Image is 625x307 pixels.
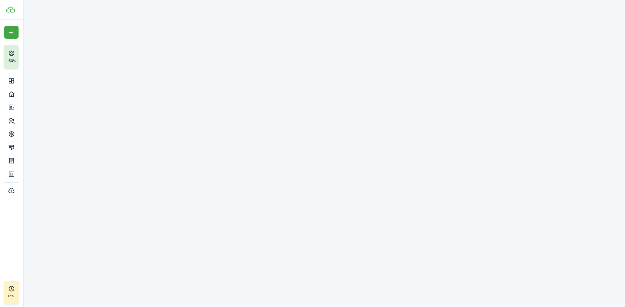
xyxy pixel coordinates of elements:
button: Open menu [4,26,19,39]
button: 50% [4,45,58,69]
p: Trial [7,293,34,299]
img: TenantCloud [6,6,15,13]
p: 50% [8,58,16,64]
a: Trial [4,281,19,304]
